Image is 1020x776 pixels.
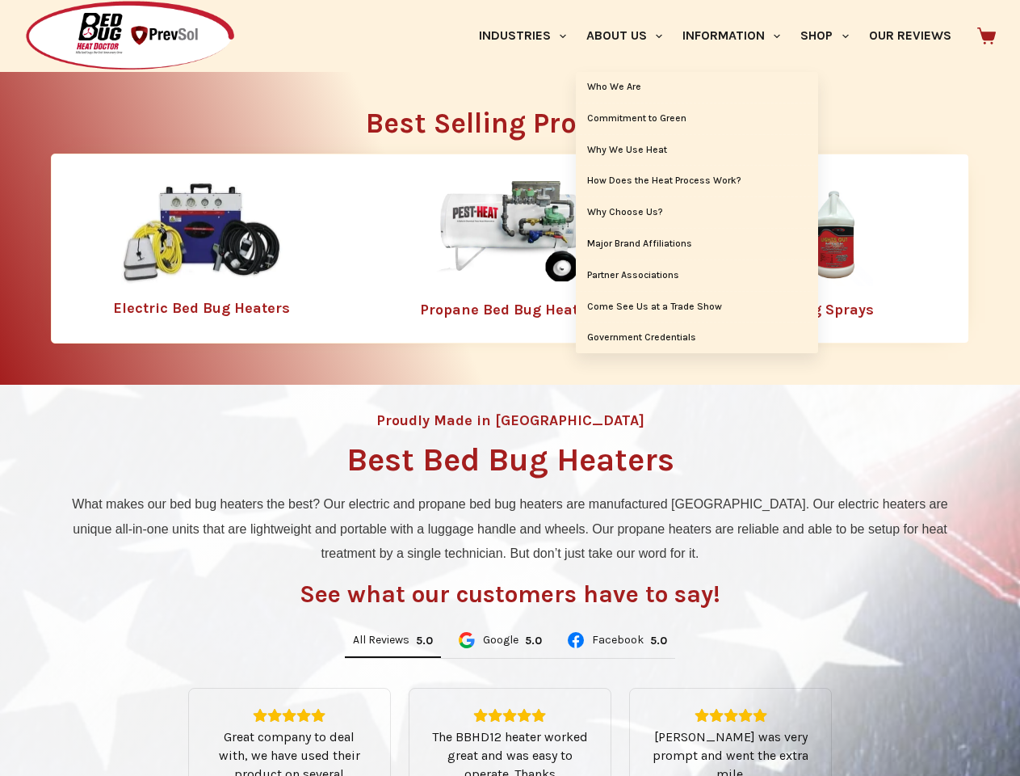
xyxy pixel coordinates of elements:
a: Major Brand Affiliations [576,229,818,259]
button: Open LiveChat chat widget [13,6,61,55]
a: Commitment to Green [576,103,818,134]
a: Propane Bed Bug Heaters [420,301,601,318]
span: Facebook [592,635,644,646]
a: Why We Use Heat [576,135,818,166]
a: Come See Us at a Trade Show [576,292,818,323]
div: 5.0 [525,634,542,647]
div: Rating: 5.0 out of 5 [429,708,591,723]
a: Why Choose Us? [576,197,818,228]
div: 5.0 [650,634,667,647]
div: Rating: 5.0 out of 5 [650,634,667,647]
span: Google [483,635,518,646]
div: Rating: 5.0 out of 5 [416,634,433,647]
span: All Reviews [353,635,409,646]
a: Government Credentials [576,323,818,353]
div: Rating: 5.0 out of 5 [525,634,542,647]
h4: Proudly Made in [GEOGRAPHIC_DATA] [376,413,644,428]
a: Electric Bed Bug Heaters [113,299,290,317]
div: 5.0 [416,634,433,647]
a: Who We Are [576,72,818,103]
h3: See what our customers have to say! [300,582,720,606]
a: Partner Associations [576,260,818,291]
h2: Best Selling Products [51,109,969,137]
div: Rating: 5.0 out of 5 [208,708,371,723]
h1: Best Bed Bug Heaters [346,444,674,476]
div: Rating: 5.0 out of 5 [649,708,812,723]
p: What makes our bed bug heaters the best? Our electric and propane bed bug heaters are manufacture... [59,492,961,566]
a: How Does the Heat Process Work? [576,166,818,196]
